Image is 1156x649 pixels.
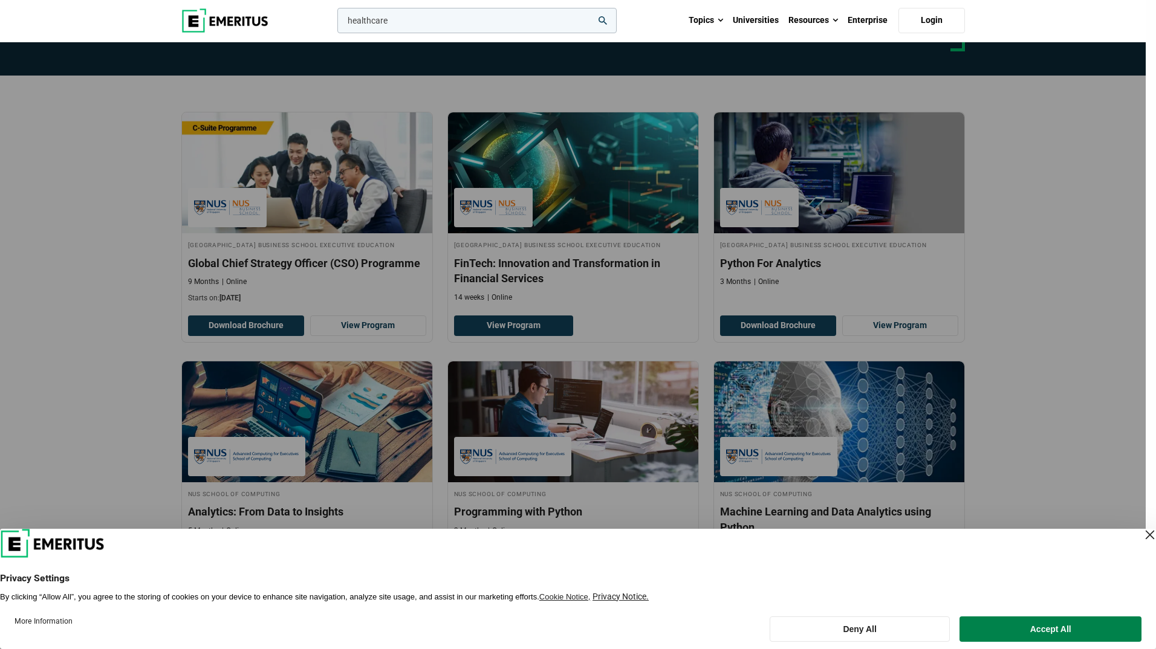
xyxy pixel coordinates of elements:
[337,8,617,33] input: woocommerce-product-search-field-0
[898,8,965,33] a: Login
